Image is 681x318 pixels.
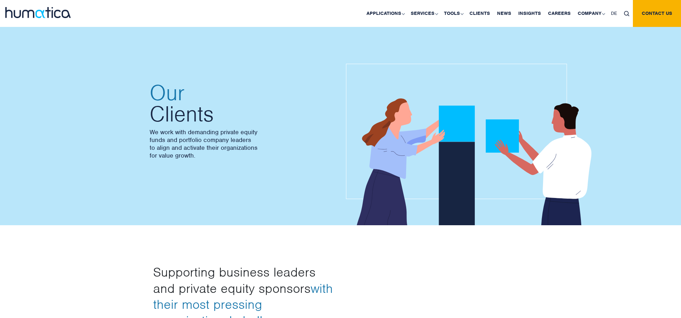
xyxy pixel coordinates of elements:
[150,128,334,159] p: We work with demanding private equity funds and portfolio company leaders to align and activate t...
[5,7,71,18] img: logo
[150,82,334,125] h2: Clients
[624,11,629,16] img: search_icon
[150,82,334,103] span: Our
[611,10,617,16] span: DE
[346,64,601,227] img: about_banner1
